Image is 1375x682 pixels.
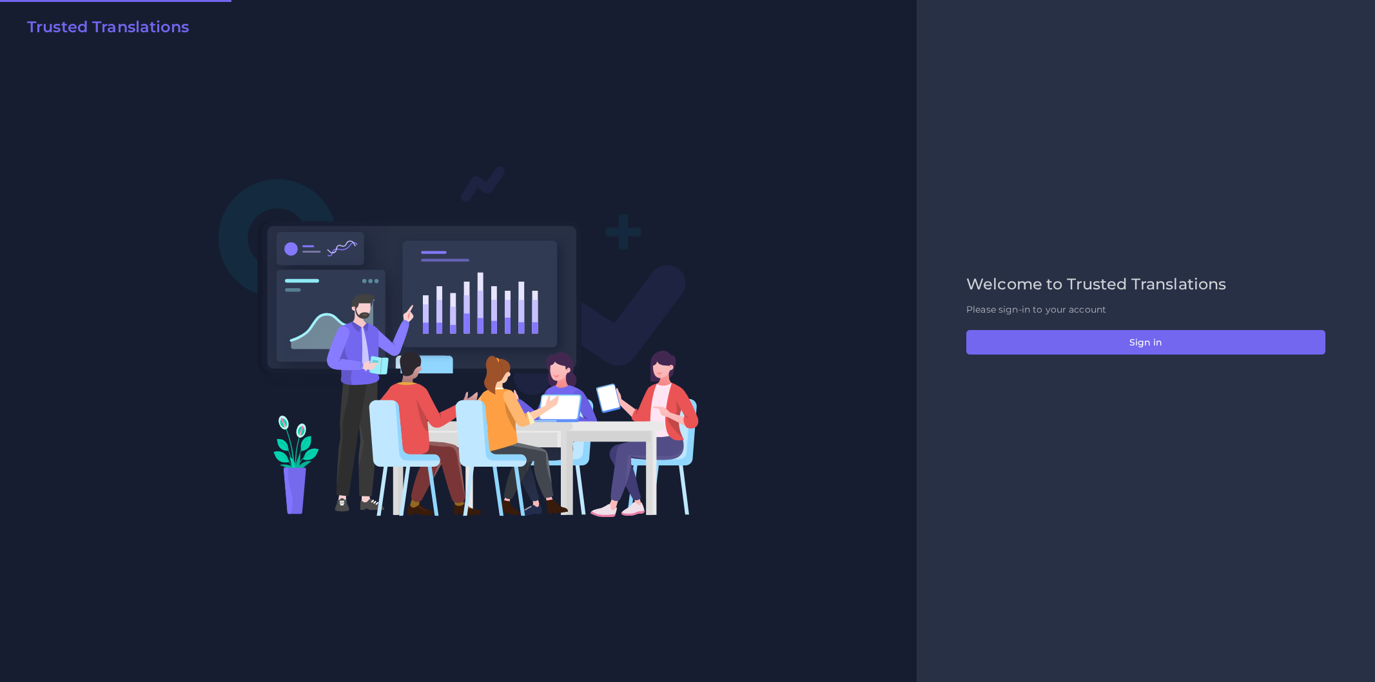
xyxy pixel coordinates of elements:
[966,330,1325,355] button: Sign in
[966,275,1325,294] h2: Welcome to Trusted Translations
[18,18,189,41] a: Trusted Translations
[27,18,189,37] h2: Trusted Translations
[218,165,699,518] img: Login V2
[966,303,1325,317] p: Please sign-in to your account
